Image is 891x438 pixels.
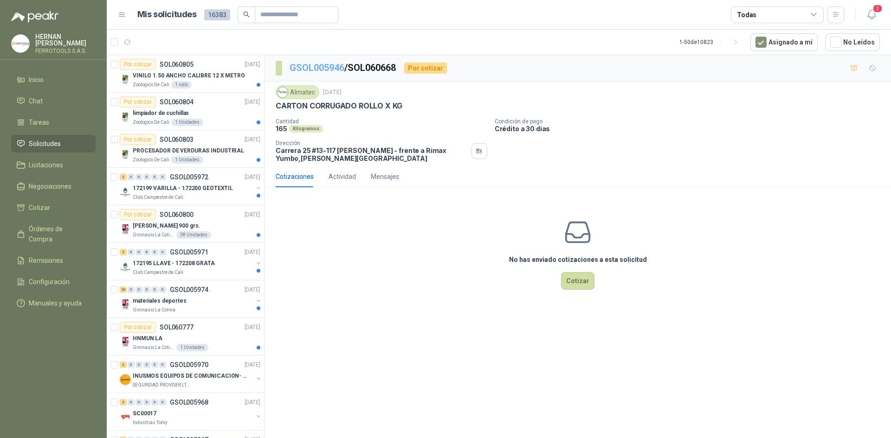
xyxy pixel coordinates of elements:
p: PROCESADOR DE VERDURAS INDUSTRIAL [133,146,244,155]
a: Manuales y ayuda [11,294,96,312]
p: Club Campestre de Cali [133,194,183,201]
p: GSOL005970 [170,362,208,368]
span: 2 [872,4,883,13]
img: Company Logo [12,35,29,52]
h3: No has enviado cotizaciones a esta solicitud [509,254,647,265]
p: SOL060804 [160,99,194,105]
p: [DATE] [245,323,260,332]
div: 0 [151,362,158,368]
div: 0 [159,399,166,406]
button: Asignado a mi [750,33,818,51]
p: [DATE] [245,173,260,182]
div: 0 [143,286,150,293]
span: Cotizar [29,203,50,213]
img: Company Logo [120,374,131,385]
div: Mensajes [371,171,399,182]
div: 1 Unidades [171,119,203,126]
div: 2 [120,399,127,406]
p: 172195 LLAVE - 172208 GRATA [133,259,215,268]
div: 0 [136,362,142,368]
div: 2 [120,362,127,368]
img: Company Logo [278,87,288,97]
span: search [243,11,250,18]
div: Todas [737,10,756,20]
div: 0 [128,286,135,293]
div: 0 [151,249,158,255]
p: SOL060803 [160,136,194,143]
p: [DATE] [245,398,260,407]
p: Cantidad [276,118,487,125]
div: 0 [136,174,142,180]
a: Por cotizarSOL060804[DATE] Company Logolimpiador de cuchillasZoologico De Cali1 Unidades [107,93,264,130]
img: Company Logo [120,336,131,348]
p: VINILO 1.50 ANCHO CALIBRE 12 X METRO [133,71,245,80]
p: GSOL005968 [170,399,208,406]
img: Company Logo [120,149,131,160]
div: Por cotizar [120,209,156,220]
div: 0 [143,362,150,368]
img: Company Logo [120,224,131,235]
span: 16383 [204,9,230,20]
a: Por cotizarSOL060777[DATE] Company LogoHNMUN LAGimnasio La Colina1 Unidades [107,318,264,355]
div: Por cotizar [120,134,156,145]
a: GSOL005946 [290,62,344,73]
div: 0 [143,249,150,255]
h1: Mis solicitudes [137,8,197,21]
div: Por cotizar [404,63,447,74]
div: 20 [120,286,127,293]
a: 2 0 0 0 0 0 GSOL005968[DATE] Company LogoSC00017Industrias Tomy [120,397,262,426]
img: Company Logo [120,412,131,423]
p: Gimnasio La Colina [133,231,174,239]
div: 0 [128,399,135,406]
div: 0 [159,286,166,293]
div: 0 [151,286,158,293]
div: 0 [143,174,150,180]
a: Cotizar [11,199,96,216]
p: Gimnasio La Colina [133,344,174,351]
p: Industrias Tomy [133,419,168,426]
p: SEGURIDAD PROVISER LTDA [133,381,191,389]
p: SC00017 [133,409,156,418]
p: Carrera 25 #13-117 [PERSON_NAME] - frente a Rimax Yumbo , [PERSON_NAME][GEOGRAPHIC_DATA] [276,146,468,162]
div: 1 Unidades [171,156,203,164]
p: [DATE] [323,88,342,97]
a: Licitaciones [11,156,96,174]
div: 0 [136,399,142,406]
div: 0 [136,286,142,293]
img: Company Logo [120,299,131,310]
div: 0 [159,249,166,255]
p: Gimnasio La Colina [133,306,175,314]
p: limpiador de cuchillas [133,109,189,118]
a: Órdenes de Compra [11,220,96,248]
button: 2 [863,6,880,23]
span: Manuales y ayuda [29,298,82,308]
a: Inicio [11,71,96,89]
p: [DATE] [245,98,260,107]
div: 2 [120,249,127,255]
p: HNMUN LA [133,334,162,343]
a: Por cotizarSOL060805[DATE] Company LogoVINILO 1.50 ANCHO CALIBRE 12 X METROZoologico De Cali1 rollo [107,55,264,93]
a: Configuración [11,273,96,291]
span: Licitaciones [29,160,63,170]
p: INUSMOS EQUIPOS DE COMUNICACION- DGP 8550 [133,372,248,381]
button: Cotizar [561,272,594,290]
div: 0 [159,362,166,368]
div: 0 [128,362,135,368]
a: Negociaciones [11,178,96,195]
img: Logo peakr [11,11,58,22]
a: 2 0 0 0 0 0 GSOL005972[DATE] Company Logo172199 VARILLA - 172200 GEOTEXTILClub Campestre de Cali [120,171,262,201]
div: 0 [136,249,142,255]
p: Zoologico De Cali [133,119,169,126]
p: Condición de pago [495,118,887,125]
p: FERROTOOLS S.A.S. [35,48,96,54]
p: [DATE] [245,60,260,69]
span: Negociaciones [29,181,71,191]
p: 172199 VARILLA - 172200 GEOTEXTIL [133,184,233,193]
div: 0 [151,399,158,406]
p: [DATE] [245,248,260,257]
span: Solicitudes [29,139,61,149]
p: Crédito a 30 días [495,125,887,133]
span: Inicio [29,75,44,85]
button: No Leídos [825,33,880,51]
div: Por cotizar [120,322,156,333]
